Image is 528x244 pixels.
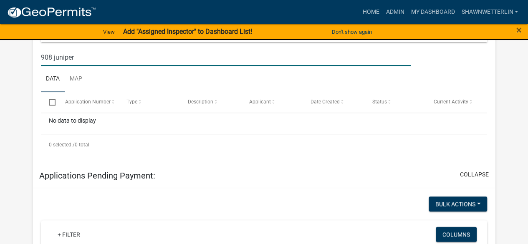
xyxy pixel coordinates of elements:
[123,28,252,35] strong: Add "Assigned Inspector" to Dashboard List!
[188,99,213,105] span: Description
[39,171,155,181] h5: Applications Pending Payment:
[180,92,241,112] datatable-header-cell: Description
[241,92,303,112] datatable-header-cell: Applicant
[372,99,387,105] span: Status
[126,99,137,105] span: Type
[382,4,407,20] a: Admin
[359,4,382,20] a: Home
[516,25,522,35] button: Close
[407,4,458,20] a: My Dashboard
[119,92,180,112] datatable-header-cell: Type
[436,227,477,242] button: Columns
[41,66,65,93] a: Data
[65,66,87,93] a: Map
[429,196,487,211] button: Bulk Actions
[425,92,487,112] datatable-header-cell: Current Activity
[328,25,375,39] button: Don't show again
[249,99,271,105] span: Applicant
[41,113,487,134] div: No data to display
[41,134,487,155] div: 0 total
[311,99,340,105] span: Date Created
[41,49,410,66] input: Search for applications
[57,92,119,112] datatable-header-cell: Application Number
[51,227,87,242] a: + Filter
[460,170,489,179] button: collapse
[65,99,111,105] span: Application Number
[458,4,521,20] a: ShawnWetterlin
[516,24,522,36] span: ×
[100,25,118,39] a: View
[364,92,425,112] datatable-header-cell: Status
[303,92,364,112] datatable-header-cell: Date Created
[49,142,75,148] span: 0 selected /
[41,92,57,112] datatable-header-cell: Select
[433,99,468,105] span: Current Activity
